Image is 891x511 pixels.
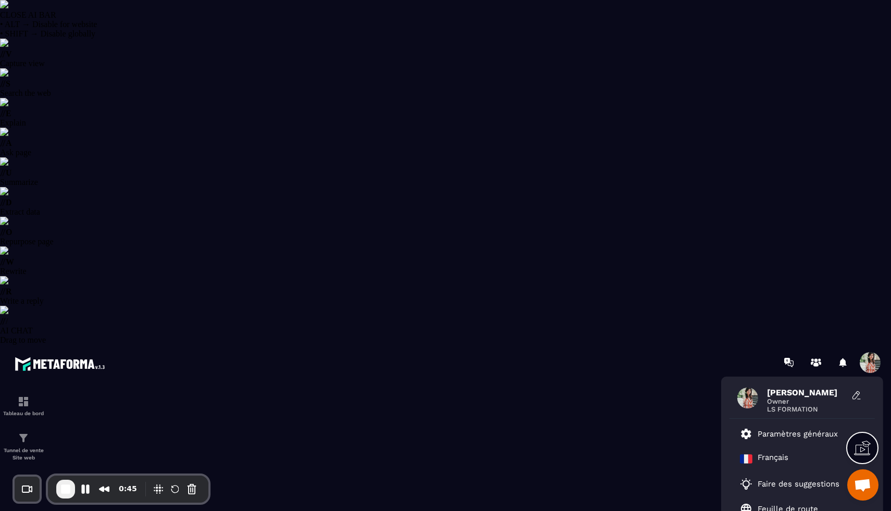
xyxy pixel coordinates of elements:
[847,469,878,501] div: Ouvrir le chat
[758,429,838,439] p: Paramètres généraux
[3,492,44,498] p: CRM
[740,428,838,440] a: Paramètres généraux
[17,432,30,444] img: formation
[3,469,44,506] a: formationformationCRM
[767,388,845,397] span: [PERSON_NAME]
[3,424,44,469] a: formationformationTunnel de vente Site web
[3,447,44,462] p: Tunnel de vente Site web
[740,478,851,490] a: Faire des suggestions
[758,479,839,489] p: Faire des suggestions
[3,410,44,416] p: Tableau de bord
[758,453,788,465] p: Français
[15,354,108,373] img: logo
[17,395,30,408] img: formation
[767,397,845,405] span: Owner
[3,388,44,424] a: formationformationTableau de bord
[767,405,845,413] span: LS FORMATION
